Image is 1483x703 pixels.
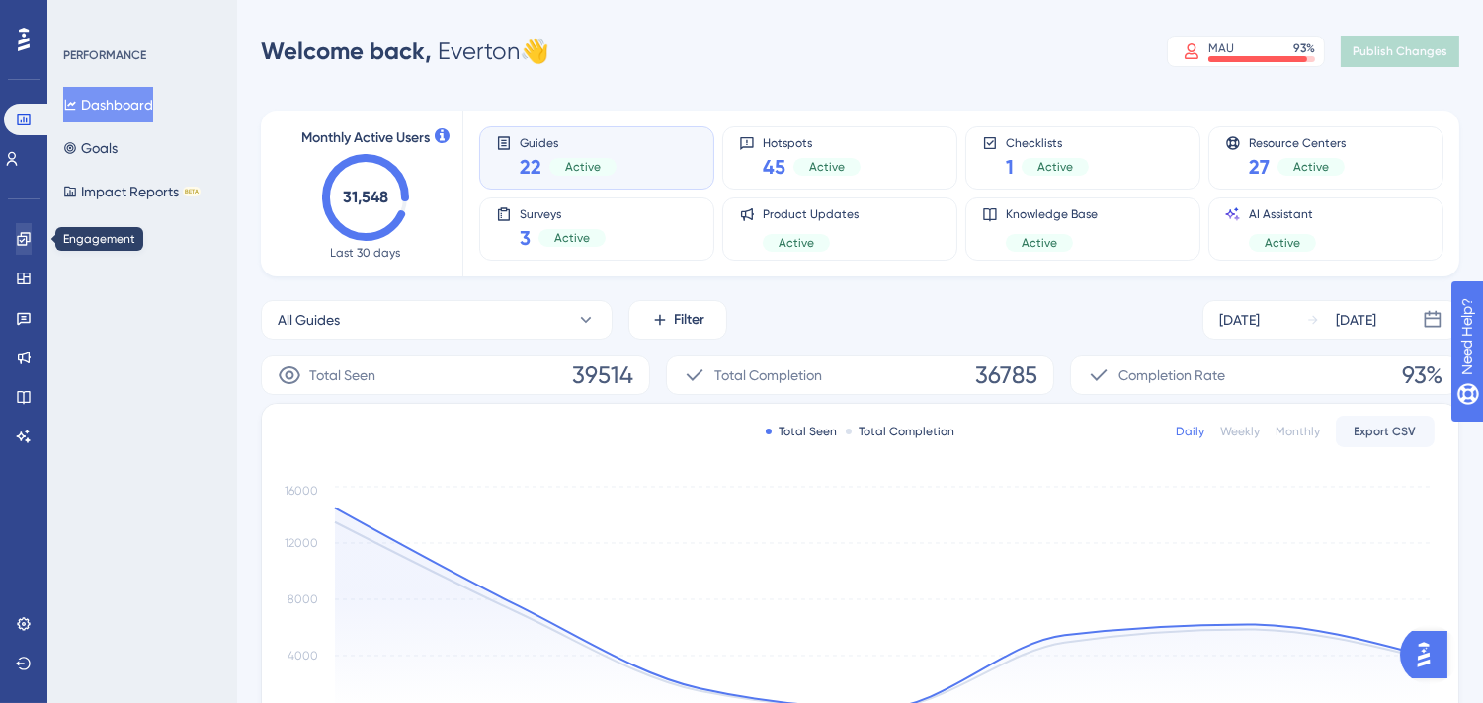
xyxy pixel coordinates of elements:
span: Active [1037,159,1073,175]
div: [DATE] [1336,308,1376,332]
button: Impact ReportsBETA [63,174,201,209]
span: Active [554,230,590,246]
span: Need Help? [46,5,124,29]
span: All Guides [278,308,340,332]
tspan: 12000 [285,536,318,550]
span: Active [1293,159,1329,175]
span: Knowledge Base [1006,206,1098,222]
tspan: 8000 [288,592,318,606]
button: Goals [63,130,118,166]
span: Export CSV [1355,424,1417,439]
span: 22 [520,153,541,181]
div: Weekly [1220,424,1260,439]
div: Total Completion [846,424,955,439]
span: Active [565,159,601,175]
span: Publish Changes [1353,43,1447,59]
iframe: UserGuiding AI Assistant Launcher [1400,625,1459,684]
span: Active [779,235,814,251]
div: [DATE] [1219,308,1260,332]
span: Last 30 days [331,245,401,261]
span: Completion Rate [1118,363,1225,387]
span: 39514 [572,359,633,391]
div: Monthly [1276,424,1320,439]
span: Active [809,159,845,175]
button: Filter [628,300,727,340]
div: Daily [1176,424,1204,439]
span: Hotspots [763,135,861,149]
div: 93 % [1293,40,1315,56]
span: 1 [1006,153,1014,181]
button: All Guides [261,300,613,340]
span: 45 [763,153,785,181]
span: Product Updates [763,206,859,222]
div: MAU [1208,40,1234,56]
span: 36785 [975,359,1037,391]
span: Monthly Active Users [301,126,430,150]
div: Everton 👋 [261,36,549,67]
span: Active [1265,235,1300,251]
tspan: 4000 [288,649,318,663]
span: Total Completion [714,363,822,387]
span: Active [1022,235,1057,251]
span: 27 [1249,153,1270,181]
text: 31,548 [343,188,388,206]
button: Export CSV [1336,416,1435,447]
span: 3 [520,224,531,252]
div: BETA [183,187,201,196]
tspan: 16000 [285,484,318,498]
span: Surveys [520,206,606,220]
span: 93% [1402,359,1442,391]
span: Resource Centers [1249,135,1346,149]
button: Dashboard [63,87,153,122]
span: Total Seen [309,363,375,387]
span: Welcome back, [261,37,432,65]
span: Guides [520,135,617,149]
span: Filter [675,308,705,332]
span: AI Assistant [1249,206,1316,222]
div: PERFORMANCE [63,47,146,63]
div: Total Seen [766,424,838,439]
button: Publish Changes [1341,36,1459,67]
span: Checklists [1006,135,1089,149]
